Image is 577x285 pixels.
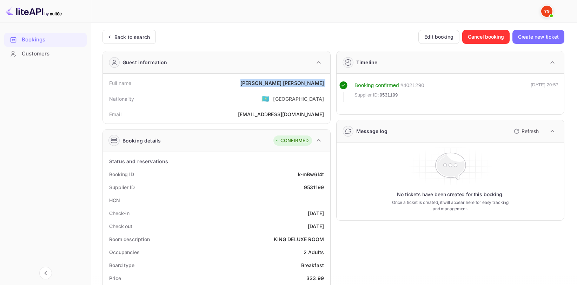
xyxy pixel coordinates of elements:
[109,171,134,178] div: Booking ID
[6,6,62,17] img: LiteAPI logo
[22,50,83,58] div: Customers
[531,81,558,102] div: [DATE] 20:57
[380,92,398,99] span: 9531199
[109,95,134,102] div: Nationality
[4,47,87,60] a: Customers
[261,92,270,105] span: United States
[4,33,87,46] a: Bookings
[304,248,324,256] div: 2 Adults
[109,197,120,204] div: HCN
[400,81,424,90] div: # 4021290
[240,79,324,87] div: [PERSON_NAME] [PERSON_NAME]
[114,33,150,41] div: Back to search
[522,127,539,135] p: Refresh
[109,210,130,217] div: Check-in
[301,261,324,269] div: Breakfast
[541,6,552,17] img: Yandex Support
[275,137,309,144] div: CONFIRMED
[308,223,324,230] div: [DATE]
[418,30,459,44] button: Edit booking
[122,59,167,66] div: Guest information
[462,30,510,44] button: Cancel booking
[304,184,324,191] div: 9531199
[238,111,324,118] div: [EMAIL_ADDRESS][DOMAIN_NAME]
[109,158,168,165] div: Status and reservations
[109,111,121,118] div: Email
[109,248,140,256] div: Occupancies
[109,184,135,191] div: Supplier ID
[356,59,377,66] div: Timeline
[109,79,131,87] div: Full name
[22,36,83,44] div: Bookings
[356,127,388,135] div: Message log
[510,126,542,137] button: Refresh
[109,274,121,282] div: Price
[4,33,87,47] div: Bookings
[389,199,511,212] p: Once a ticket is created, it will appear here for easy tracking and management.
[39,267,52,279] button: Collapse navigation
[298,171,324,178] div: k-mBw6I4t
[397,191,504,198] p: No tickets have been created for this booking.
[109,236,150,243] div: Room description
[512,30,564,44] button: Create new ticket
[354,92,379,99] span: Supplier ID:
[306,274,324,282] div: 333.99
[273,95,324,102] div: [GEOGRAPHIC_DATA]
[109,223,132,230] div: Check out
[354,81,399,90] div: Booking confirmed
[308,210,324,217] div: [DATE]
[274,236,324,243] div: KING DELUXE ROOM
[109,261,134,269] div: Board type
[4,47,87,61] div: Customers
[122,137,161,144] div: Booking details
